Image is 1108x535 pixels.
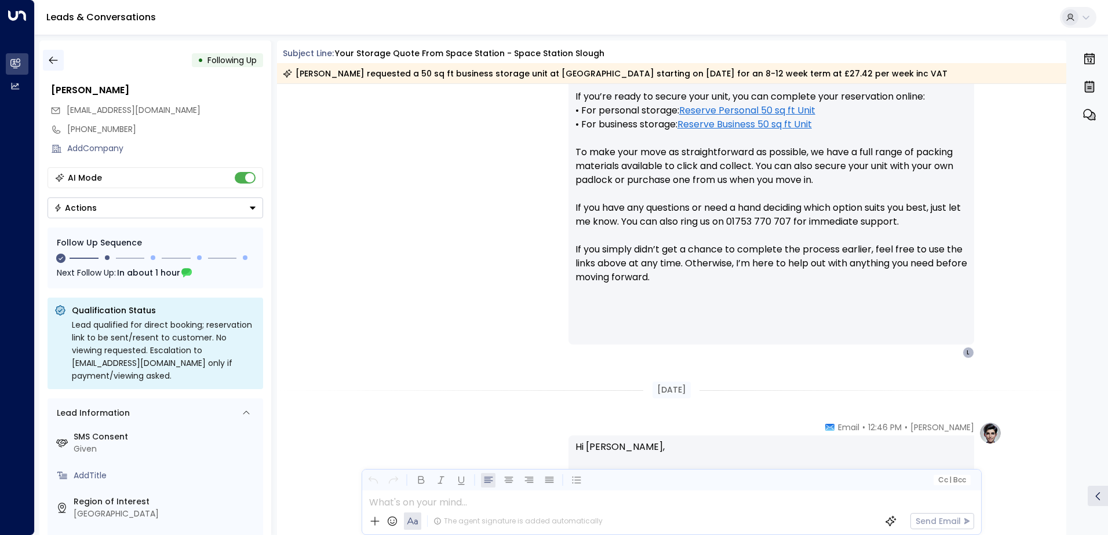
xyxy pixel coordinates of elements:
div: Lead qualified for direct booking; reservation link to be sent/resent to customer. No viewing req... [72,318,256,382]
span: Email [838,422,859,433]
div: • [198,50,203,71]
div: The agent signature is added automatically [433,516,603,526]
div: [PERSON_NAME] [51,83,263,97]
button: Actions [48,197,263,218]
span: Cc Bcc [938,476,965,484]
p: Qualification Status [72,305,256,316]
div: [DATE] [653,382,691,398]
div: L [963,347,974,358]
div: [GEOGRAPHIC_DATA] [74,508,258,520]
label: SMS Consent [74,431,258,443]
div: Follow Up Sequence [57,237,254,249]
span: In about 1 hour [117,266,180,279]
span: Following Up [207,54,257,66]
a: Reserve Business 50 sq ft Unit [677,118,812,131]
span: [EMAIL_ADDRESS][DOMAIN_NAME] [67,104,201,116]
div: [PERSON_NAME] requested a 50 sq ft business storage unit at [GEOGRAPHIC_DATA] starting on [DATE] ... [283,68,947,79]
div: Actions [54,203,97,213]
button: Redo [386,473,400,488]
div: AI Mode [68,172,102,184]
button: Undo [366,473,380,488]
span: | [949,476,952,484]
button: Cc|Bcc [933,475,970,486]
span: • [905,422,907,433]
div: Given [74,443,258,455]
div: AddTitle [74,470,258,482]
p: Hi [PERSON_NAME], Thank you for requesting quotes for both personal and business 50 sq ft storage... [575,6,967,298]
a: Leads & Conversations [46,10,156,24]
div: Button group with a nested menu [48,197,263,218]
img: profile-logo.png [979,422,1002,445]
div: Your storage quote from Space Station - Space Station Slough [335,47,604,60]
span: • [862,422,865,433]
span: 12:46 PM [868,422,902,433]
label: Region of Interest [74,496,258,508]
span: lacey.clynshaw@gmail.com [67,104,201,116]
span: Subject Line: [283,47,334,59]
div: [PHONE_NUMBER] [67,123,263,135]
a: Reserve Personal 50 sq ft Unit [679,104,815,118]
span: [PERSON_NAME] [910,422,974,433]
div: AddCompany [67,142,263,155]
div: Next Follow Up: [57,266,254,279]
div: Lead Information [53,407,130,419]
